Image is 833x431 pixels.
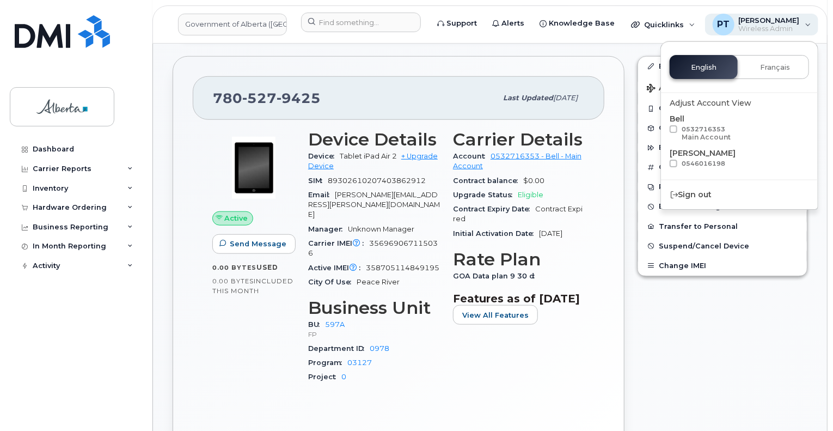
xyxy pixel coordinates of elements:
[523,177,544,185] span: $0.00
[308,191,335,199] span: Email
[638,217,807,236] button: Transfer to Personal
[308,344,370,353] span: Department ID
[256,263,278,271] span: used
[453,272,540,280] span: GOA Data plan 9 30 d
[308,320,325,329] span: BU
[539,229,562,238] span: [DATE]
[670,98,809,109] div: Adjust Account View
[638,236,807,256] button: Suspend/Cancel Device
[453,177,523,185] span: Contract balance
[644,20,684,29] span: Quicklinks
[328,177,426,185] span: 89302610207403862912
[453,130,585,149] h3: Carrier Details
[638,197,807,216] button: Block Data Usage
[212,277,254,285] span: 0.00 Bytes
[659,124,748,132] span: Change Plan / Features
[347,359,372,367] a: 03127
[230,239,286,249] span: Send Message
[518,191,543,199] span: Eligible
[446,18,477,29] span: Support
[308,330,440,339] p: FP
[325,320,345,329] a: 597A
[453,152,491,160] span: Account
[462,310,529,320] span: View All Features
[308,177,328,185] span: SIM
[705,14,819,35] div: Penny Tse
[647,84,745,94] span: Add Roaming Package
[638,138,807,157] button: Enable Call Forwarding
[212,264,256,271] span: 0.00 Bytes
[638,256,807,276] button: Change IMEI
[308,359,347,367] span: Program
[739,16,800,25] span: [PERSON_NAME]
[308,152,340,160] span: Device
[348,225,414,233] span: Unknown Manager
[549,18,615,29] span: Knowledge Base
[532,13,622,34] a: Knowledge Base
[501,18,524,29] span: Alerts
[453,229,539,238] span: Initial Activation Date
[340,152,397,160] span: Tablet iPad Air 2
[430,13,485,34] a: Support
[213,90,321,106] span: 780
[682,125,731,141] span: 0532716353
[242,90,277,106] span: 527
[308,278,357,286] span: City Of Use
[638,57,807,76] a: Edit Device / Employee
[717,18,730,31] span: PT
[308,264,366,272] span: Active IMEI
[503,94,553,102] span: Last updated
[212,234,296,254] button: Send Message
[453,305,538,325] button: View All Features
[453,292,585,305] h3: Features as of [DATE]
[638,118,807,138] button: Change Plan / Features
[308,239,369,247] span: Carrier IMEI
[308,239,438,257] span: 356969067115036
[308,373,341,381] span: Project
[638,177,807,197] button: Request Account Change
[178,14,287,35] a: Government of Alberta (GOA)
[682,160,725,167] span: 0546016198
[623,14,703,35] div: Quicklinks
[308,130,440,149] h3: Device Details
[225,213,248,223] span: Active
[277,90,321,106] span: 9425
[308,298,440,318] h3: Business Unit
[553,94,578,102] span: [DATE]
[661,185,818,205] div: Sign out
[453,152,581,170] a: 0532716353 - Bell - Main Account
[670,148,809,171] div: [PERSON_NAME]
[221,135,286,201] img: image20231002-3703462-wne21u.jpeg
[308,191,440,219] span: [PERSON_NAME][EMAIL_ADDRESS][PERSON_NAME][DOMAIN_NAME]
[453,191,518,199] span: Upgrade Status
[366,264,439,272] span: 358705114849195
[485,13,532,34] a: Alerts
[453,205,535,213] span: Contract Expiry Date
[739,25,800,33] span: Wireless Admin
[638,76,807,99] button: Add Roaming Package
[357,278,400,286] span: Peace River
[670,113,809,143] div: Bell
[453,250,585,269] h3: Rate Plan
[638,99,807,118] button: Change SIM Card
[638,157,807,177] button: Change Phone Number
[301,13,421,32] input: Find something...
[760,63,790,72] span: Français
[341,373,346,381] a: 0
[308,225,348,233] span: Manager
[682,133,731,141] div: Main Account
[659,144,747,152] span: Enable Call Forwarding
[370,344,389,353] a: 0978
[659,242,749,250] span: Suspend/Cancel Device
